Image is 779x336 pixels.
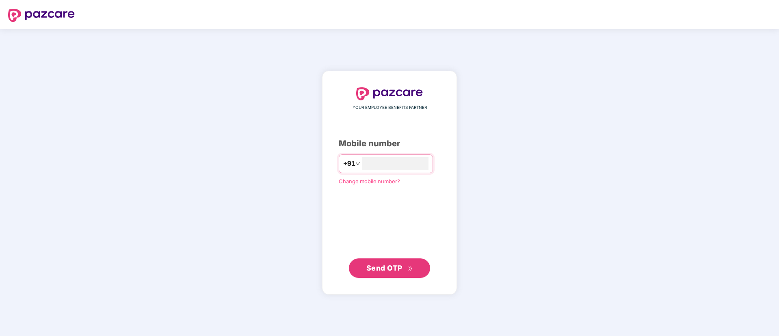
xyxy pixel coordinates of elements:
[408,266,413,271] span: double-right
[339,178,400,184] a: Change mobile number?
[353,104,427,111] span: YOUR EMPLOYEE BENEFITS PARTNER
[355,161,360,166] span: down
[356,87,423,100] img: logo
[349,258,430,278] button: Send OTPdouble-right
[339,137,440,150] div: Mobile number
[366,264,402,272] span: Send OTP
[8,9,75,22] img: logo
[343,158,355,169] span: +91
